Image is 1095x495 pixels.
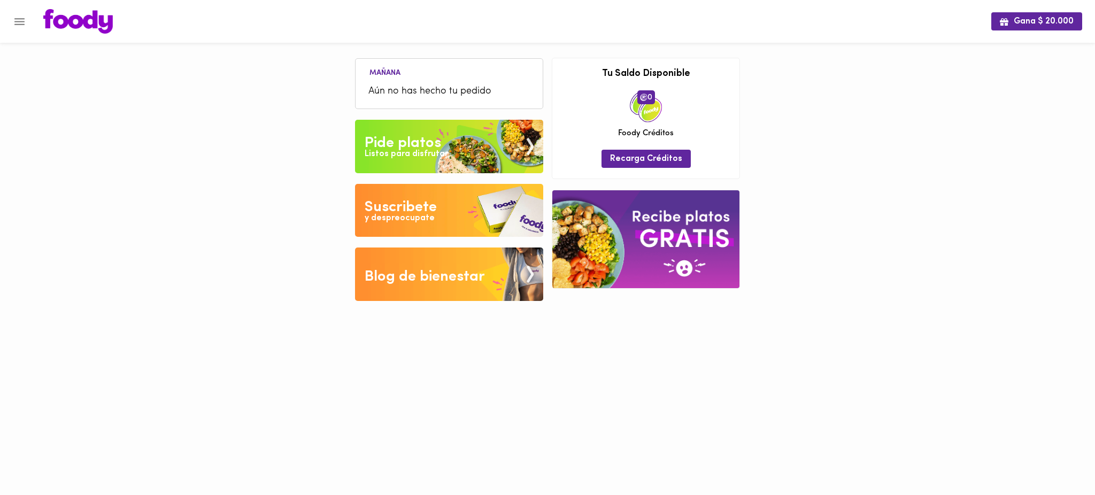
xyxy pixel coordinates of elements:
img: Blog de bienestar [355,247,543,301]
span: Aún no has hecho tu pedido [368,84,530,99]
div: Listos para disfrutar [365,148,448,160]
button: Recarga Créditos [602,150,691,167]
span: 0 [637,90,655,104]
img: foody-creditos.png [640,94,647,101]
span: Gana $ 20.000 [1000,17,1074,27]
div: Suscribete [365,197,437,218]
li: Mañana [361,67,409,77]
button: Gana $ 20.000 [991,12,1082,30]
span: Foody Créditos [618,128,674,139]
img: credits-package.png [630,90,662,122]
button: Menu [6,9,33,35]
iframe: Messagebird Livechat Widget [1033,433,1084,484]
span: Recarga Créditos [610,154,682,164]
img: logo.png [43,9,113,34]
div: y despreocupate [365,212,435,225]
h3: Tu Saldo Disponible [560,69,731,80]
img: Disfruta bajar de peso [355,184,543,237]
img: Pide un Platos [355,120,543,173]
div: Pide platos [365,133,441,154]
img: referral-banner.png [552,190,739,288]
div: Blog de bienestar [365,266,485,288]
